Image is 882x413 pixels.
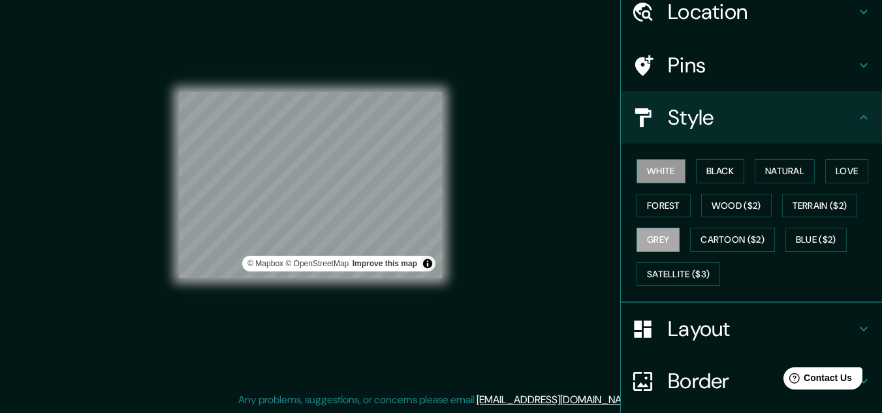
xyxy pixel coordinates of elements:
button: Toggle attribution [420,256,435,271]
button: Forest [637,194,691,218]
p: Any problems, suggestions, or concerns please email . [238,392,640,408]
h4: Pins [668,52,856,78]
a: OpenStreetMap [285,259,349,268]
div: Layout [621,303,882,355]
canvas: Map [179,92,442,278]
a: [EMAIL_ADDRESS][DOMAIN_NAME] [477,393,638,406]
button: White [637,159,685,183]
h4: Border [668,368,856,394]
button: Cartoon ($2) [690,228,775,252]
button: Natural [755,159,815,183]
button: Satellite ($3) [637,262,720,286]
button: Wood ($2) [701,194,772,218]
iframe: Help widget launcher [766,362,868,399]
h4: Style [668,104,856,130]
div: Style [621,91,882,144]
button: Blue ($2) [785,228,847,252]
button: Grey [637,228,680,252]
h4: Layout [668,316,856,342]
button: Love [825,159,868,183]
button: Black [696,159,745,183]
div: Pins [621,39,882,91]
a: Mapbox [247,259,283,268]
button: Terrain ($2) [782,194,858,218]
a: Map feedback [353,259,417,268]
div: Border [621,355,882,407]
